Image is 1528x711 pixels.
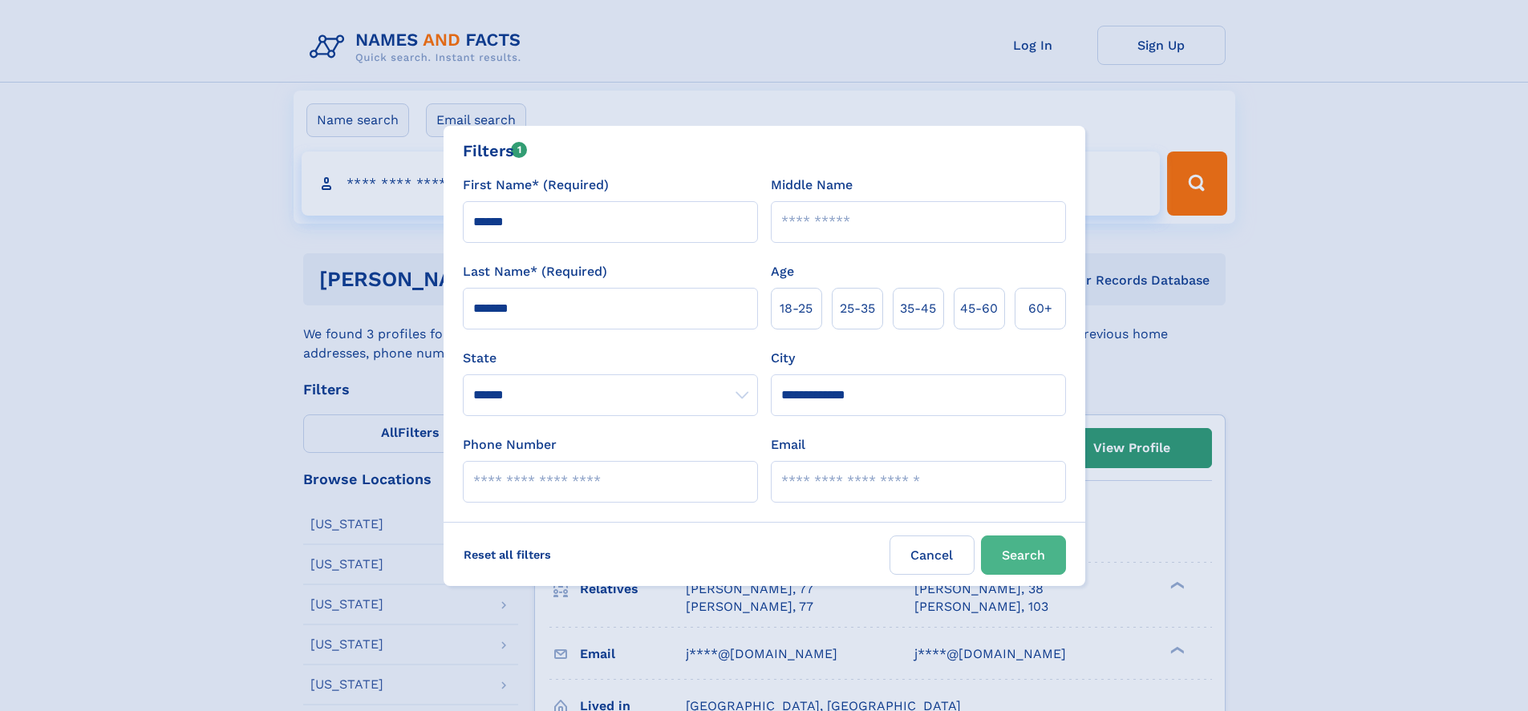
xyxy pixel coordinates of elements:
label: Cancel [890,535,975,575]
label: Email [771,435,805,454]
span: 45‑60 [960,299,998,318]
label: Phone Number [463,435,557,454]
label: Reset all filters [453,535,561,574]
label: State [463,349,758,368]
span: 18‑25 [780,299,813,318]
label: Age [771,262,794,281]
button: Search [981,535,1066,575]
label: City [771,349,795,368]
label: Middle Name [771,176,853,195]
div: Filters [463,139,528,163]
label: Last Name* (Required) [463,262,607,281]
label: First Name* (Required) [463,176,609,195]
span: 35‑45 [900,299,936,318]
span: 60+ [1028,299,1052,318]
span: 25‑35 [840,299,875,318]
